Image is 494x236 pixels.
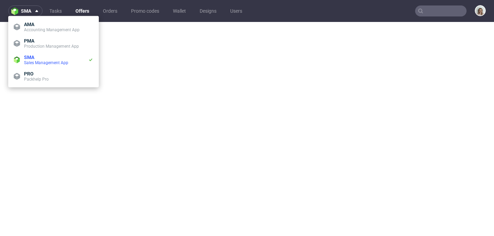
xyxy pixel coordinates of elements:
a: Orders [99,5,121,16]
a: AMAAccounting Management App [11,19,96,35]
a: PROPackhelp Pro [11,68,96,85]
span: SMA [24,55,34,60]
span: sma [21,9,31,13]
span: PRO [24,71,34,76]
button: sma [8,5,43,16]
a: PMAProduction Management App [11,35,96,52]
img: Monika Poźniak [475,6,485,15]
span: Packhelp Pro [24,77,49,82]
a: Tasks [45,5,66,16]
a: Offers [71,5,93,16]
a: Promo codes [127,5,163,16]
span: Production Management App [24,44,79,49]
img: logo [11,7,21,15]
a: Users [226,5,246,16]
a: Designs [196,5,221,16]
span: Accounting Management App [24,27,80,32]
span: Sales Management App [24,60,68,65]
span: PMA [24,38,34,44]
span: AMA [24,22,34,27]
a: Wallet [169,5,190,16]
